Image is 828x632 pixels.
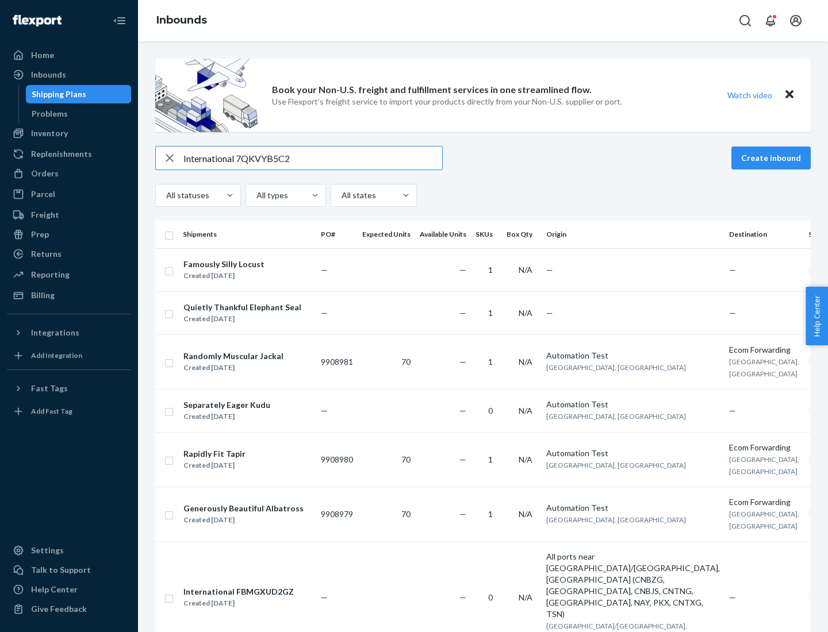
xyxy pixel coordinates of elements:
[488,357,493,367] span: 1
[459,357,466,367] span: —
[729,406,736,415] span: —
[272,96,622,107] p: Use Flexport’s freight service to import your products directly from your Non-U.S. supplier or port.
[7,145,131,163] a: Replenishments
[546,350,720,361] div: Automation Test
[183,503,304,514] div: Generously Beautiful Albatross
[183,362,283,373] div: Created [DATE]
[7,164,131,183] a: Orders
[165,190,166,201] input: All statuses
[459,265,466,275] span: —
[519,308,532,318] span: N/A
[519,592,532,602] span: N/A
[806,287,828,345] button: Help Center
[546,308,553,318] span: —
[519,357,532,367] span: N/A
[782,87,797,103] button: Close
[488,509,493,519] span: 1
[729,265,736,275] span: —
[7,185,131,203] a: Parcel
[340,190,342,201] input: All states
[720,87,780,103] button: Watch video
[7,65,131,84] a: Inbounds
[488,308,493,318] span: 1
[7,580,131,599] a: Help Center
[546,515,686,524] span: [GEOGRAPHIC_DATA], [GEOGRAPHIC_DATA]
[759,9,782,32] button: Open notifications
[459,406,466,415] span: —
[459,509,466,519] span: —
[183,460,246,471] div: Created [DATE]
[542,221,724,248] th: Origin
[459,592,466,602] span: —
[546,412,686,421] span: [GEOGRAPHIC_DATA], [GEOGRAPHIC_DATA]
[7,323,131,342] button: Integrations
[729,357,799,378] span: [GEOGRAPHIC_DATA], [GEOGRAPHIC_DATA]
[7,402,131,421] a: Add Fast Tag
[7,600,131,618] button: Give Feedback
[183,399,270,411] div: Separately Eager Kudu
[358,221,415,248] th: Expected Units
[471,221,502,248] th: SKUs
[546,502,720,514] div: Automation Test
[32,88,86,100] div: Shipping Plans
[316,221,358,248] th: PO#
[7,46,131,64] a: Home
[546,399,720,410] div: Automation Test
[183,259,264,270] div: Famously Silly Locust
[546,448,720,459] div: Automation Test
[321,592,328,602] span: —
[502,221,542,248] th: Box Qty
[729,496,799,508] div: Ecom Forwarding
[729,455,799,476] span: [GEOGRAPHIC_DATA], [GEOGRAPHIC_DATA]
[13,15,62,26] img: Flexport logo
[31,383,68,394] div: Fast Tags
[147,4,216,37] ol: breadcrumbs
[31,148,92,160] div: Replenishments
[255,190,256,201] input: All types
[7,379,131,398] button: Fast Tags
[316,334,358,389] td: 9908981
[272,83,592,97] p: Book your Non-U.S. freight and fulfillment services in one streamlined flow.
[729,592,736,602] span: —
[729,308,736,318] span: —
[729,344,799,356] div: Ecom Forwarding
[156,14,207,26] a: Inbounds
[183,302,301,313] div: Quietly Thankful Elephant Seal
[321,406,328,415] span: —
[31,168,59,179] div: Orders
[729,510,799,530] span: [GEOGRAPHIC_DATA], [GEOGRAPHIC_DATA]
[459,454,466,464] span: —
[488,592,493,602] span: 0
[31,545,64,556] div: Settings
[183,147,442,169] input: Search inbounds by name, destination, msku...
[31,209,59,221] div: Freight
[734,9,757,32] button: Open Search Box
[546,551,720,620] div: All ports near [GEOGRAPHIC_DATA]/[GEOGRAPHIC_DATA], [GEOGRAPHIC_DATA] (CNBZG, [GEOGRAPHIC_DATA], ...
[7,124,131,142] a: Inventory
[183,313,301,325] div: Created [DATE]
[178,221,316,248] th: Shipments
[31,128,68,139] div: Inventory
[724,221,804,248] th: Destination
[31,269,70,280] div: Reporting
[488,265,493,275] span: 1
[183,598,294,609] div: Created [DATE]
[31,290,55,301] div: Billing
[7,245,131,263] a: Returns
[32,108,68,120] div: Problems
[31,584,78,595] div: Help Center
[183,448,246,460] div: Rapidly Fit Tapir
[31,248,62,260] div: Returns
[321,308,328,318] span: —
[519,265,532,275] span: N/A
[401,357,411,367] span: 70
[546,265,553,275] span: —
[519,406,532,415] span: N/A
[546,363,686,372] span: [GEOGRAPHIC_DATA], [GEOGRAPHIC_DATA]
[488,406,493,415] span: 0
[31,406,72,416] div: Add Fast Tag
[316,487,358,541] td: 9908979
[519,509,532,519] span: N/A
[7,561,131,579] a: Talk to Support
